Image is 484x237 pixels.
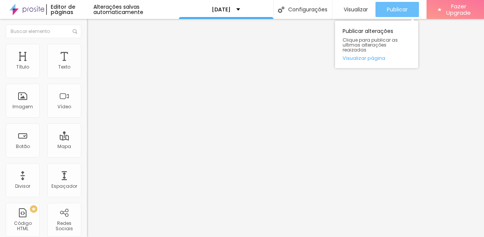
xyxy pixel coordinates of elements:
[387,6,408,12] span: Publicar
[8,221,37,232] div: Código HTML
[49,221,79,232] div: Redes Sociais
[6,25,81,38] input: Buscar elemento
[51,184,77,189] div: Espaçador
[343,56,411,61] a: Visualizar página
[278,6,284,13] img: Icone
[12,104,33,109] div: Imagem
[58,64,70,70] div: Texto
[15,184,30,189] div: Divisor
[16,144,30,149] div: Botão
[46,4,93,15] div: Editor de páginas
[16,64,29,70] div: Título
[57,104,71,109] div: Vídeo
[375,2,419,17] button: Publicar
[93,4,179,15] div: Alterações salvas automaticamente
[335,21,418,68] div: Publicar alterações
[332,2,375,17] button: Visualizar
[444,3,473,16] span: Fazer Upgrade
[343,37,411,53] span: Clique para publicar as ultimas alterações reaizadas
[73,29,77,34] img: Icone
[344,6,368,12] span: Visualizar
[57,144,71,149] div: Mapa
[212,7,231,12] p: [DATE]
